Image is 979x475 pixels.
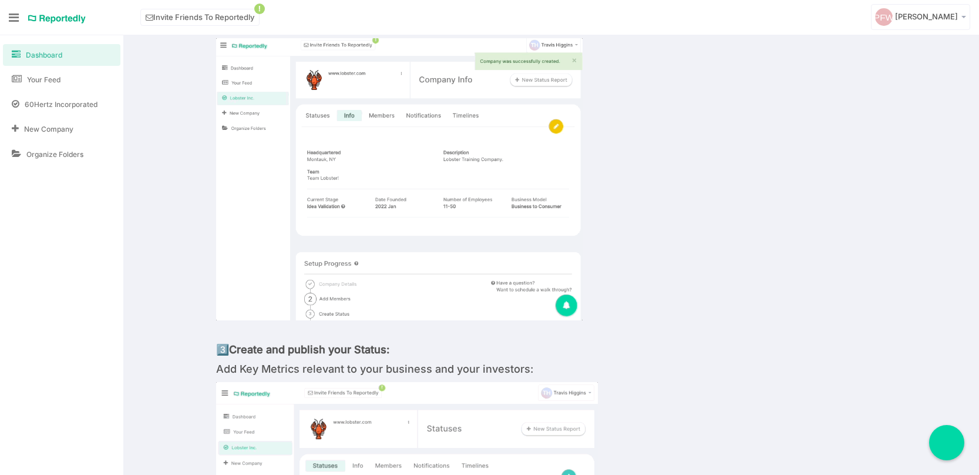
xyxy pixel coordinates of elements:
a: Invite Friends To Reportedly! [140,9,260,26]
a: [PERSON_NAME] [871,4,970,30]
a: New Company [3,118,120,140]
a: Organize Folders [3,143,120,165]
p: Add Key Metrics relevant to your business and your investors: [216,362,887,376]
strong: Create and publish your Status: [229,343,389,356]
span: Organize Folders [26,149,83,159]
a: Reportedly [28,9,86,29]
span: [PERSON_NAME] [895,12,958,21]
span: Dashboard [26,50,62,60]
img: AddMembers2-d8dd041b286a1acd1f73fceb8437c1d65a4170226ead31c202e4f63ac424db59.gif [216,38,583,320]
span: New Company [24,124,73,134]
img: svg+xml;base64,PD94bWwgdmVyc2lvbj0iMS4wIiBlbmNvZGluZz0iVVRGLTgiPz4KICAgICAg%0APHN2ZyB2ZXJzaW9uPSI... [875,8,893,26]
span: Your Feed [27,75,60,85]
h4: 3️⃣ [216,344,887,356]
span: ! [254,4,265,14]
a: Dashboard [3,44,120,66]
span: 60Hertz Incorporated [25,99,97,109]
a: 60Hertz Incorporated [3,93,120,115]
a: Your Feed [3,69,120,91]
